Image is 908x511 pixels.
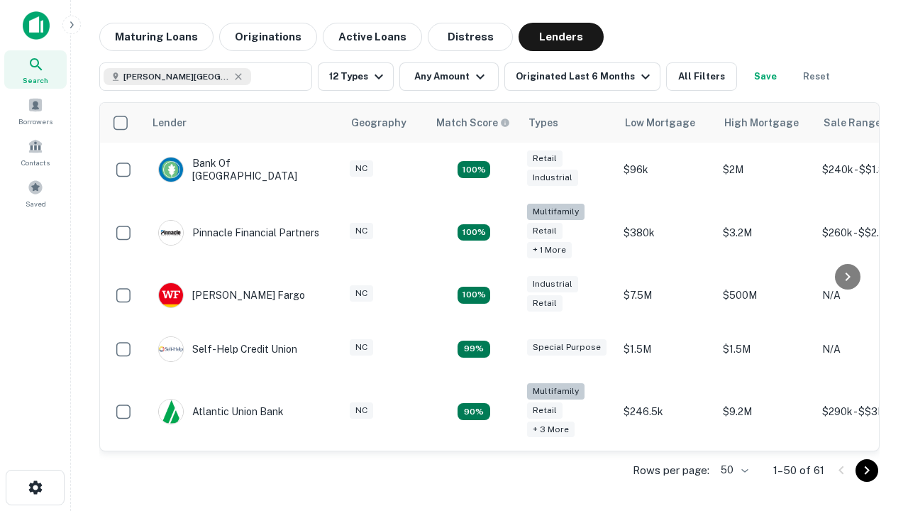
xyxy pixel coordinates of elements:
[343,103,428,143] th: Geography
[4,50,67,89] a: Search
[318,62,394,91] button: 12 Types
[350,223,373,239] div: NC
[159,400,183,424] img: picture
[458,287,490,304] div: Matching Properties: 14, hasApolloMatch: undefined
[458,403,490,420] div: Matching Properties: 10, hasApolloMatch: undefined
[399,62,499,91] button: Any Amount
[716,143,815,197] td: $2M
[159,337,183,361] img: picture
[527,170,578,186] div: Industrial
[824,114,881,131] div: Sale Range
[158,399,284,424] div: Atlantic Union Bank
[527,295,563,312] div: Retail
[516,68,654,85] div: Originated Last 6 Months
[716,197,815,268] td: $3.2M
[458,161,490,178] div: Matching Properties: 15, hasApolloMatch: undefined
[159,158,183,182] img: picture
[158,157,328,182] div: Bank Of [GEOGRAPHIC_DATA]
[23,11,50,40] img: capitalize-icon.png
[666,62,737,91] button: All Filters
[18,116,52,127] span: Borrowers
[625,114,695,131] div: Low Mortgage
[616,197,716,268] td: $380k
[21,157,50,168] span: Contacts
[436,115,510,131] div: Capitalize uses an advanced AI algorithm to match your search with the best lender. The match sco...
[527,242,572,258] div: + 1 more
[616,268,716,322] td: $7.5M
[527,422,575,438] div: + 3 more
[158,282,305,308] div: [PERSON_NAME] Fargo
[350,160,373,177] div: NC
[158,220,319,246] div: Pinnacle Financial Partners
[123,70,230,83] span: [PERSON_NAME][GEOGRAPHIC_DATA], [GEOGRAPHIC_DATA]
[716,268,815,322] td: $500M
[527,223,563,239] div: Retail
[153,114,187,131] div: Lender
[26,198,46,209] span: Saved
[4,92,67,130] a: Borrowers
[458,341,490,358] div: Matching Properties: 11, hasApolloMatch: undefined
[458,224,490,241] div: Matching Properties: 20, hasApolloMatch: undefined
[158,336,297,362] div: Self-help Credit Union
[428,103,520,143] th: Capitalize uses an advanced AI algorithm to match your search with the best lender. The match sco...
[159,221,183,245] img: picture
[99,23,214,51] button: Maturing Loans
[219,23,317,51] button: Originations
[616,143,716,197] td: $96k
[519,23,604,51] button: Lenders
[773,462,824,479] p: 1–50 of 61
[428,23,513,51] button: Distress
[527,339,607,356] div: Special Purpose
[616,322,716,376] td: $1.5M
[527,204,585,220] div: Multifamily
[159,283,183,307] img: picture
[715,460,751,480] div: 50
[351,114,406,131] div: Geography
[837,397,908,466] iframe: Chat Widget
[716,376,815,448] td: $9.2M
[633,462,709,479] p: Rows per page:
[527,402,563,419] div: Retail
[743,62,788,91] button: Save your search to get updates of matches that match your search criteria.
[528,114,558,131] div: Types
[323,23,422,51] button: Active Loans
[23,75,48,86] span: Search
[350,339,373,356] div: NC
[4,174,67,212] a: Saved
[350,285,373,302] div: NC
[144,103,343,143] th: Lender
[716,322,815,376] td: $1.5M
[350,402,373,419] div: NC
[504,62,660,91] button: Originated Last 6 Months
[527,150,563,167] div: Retail
[794,62,839,91] button: Reset
[520,103,616,143] th: Types
[4,133,67,171] a: Contacts
[716,103,815,143] th: High Mortgage
[616,376,716,448] td: $246.5k
[724,114,799,131] div: High Mortgage
[527,276,578,292] div: Industrial
[616,103,716,143] th: Low Mortgage
[436,115,507,131] h6: Match Score
[527,383,585,400] div: Multifamily
[856,459,878,482] button: Go to next page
